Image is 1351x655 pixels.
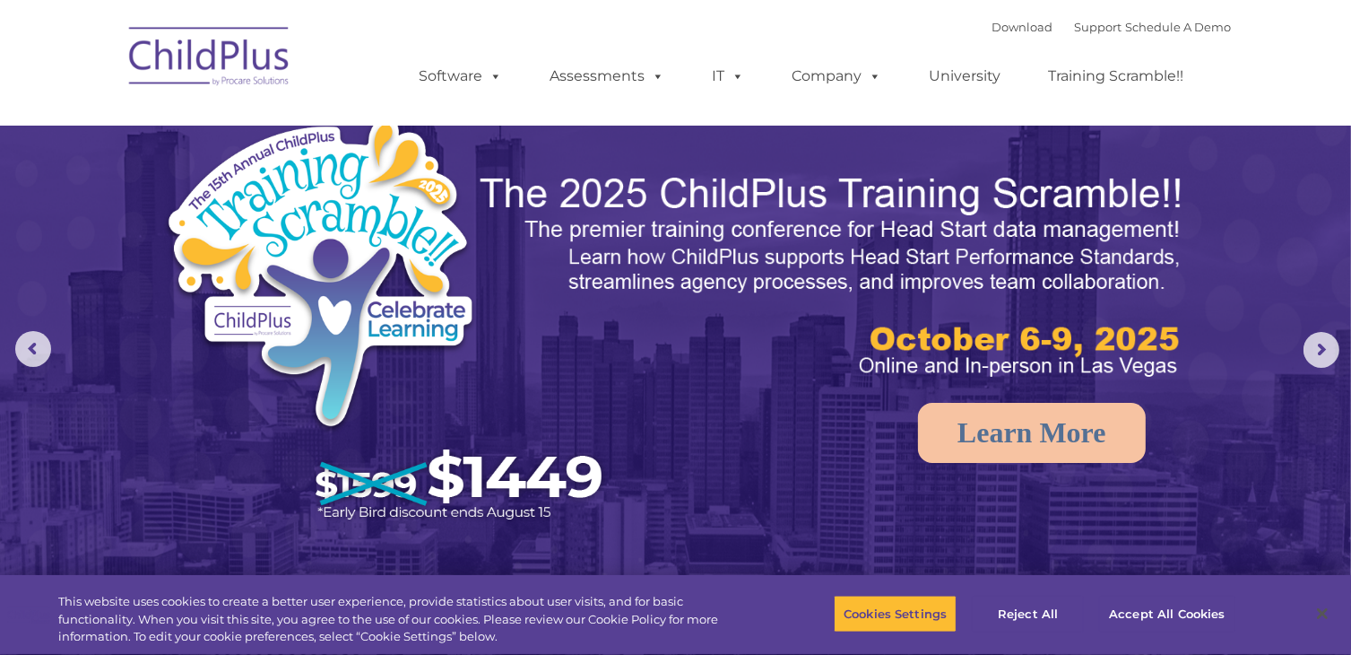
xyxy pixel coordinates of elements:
[775,58,900,94] a: Company
[249,192,325,205] span: Phone number
[249,118,304,132] span: Last name
[972,595,1084,633] button: Reject All
[695,58,763,94] a: IT
[992,20,1053,34] a: Download
[120,14,299,104] img: ChildPlus by Procare Solutions
[533,58,683,94] a: Assessments
[58,593,743,646] div: This website uses cookies to create a better user experience, provide statistics about user visit...
[402,58,521,94] a: Software
[992,20,1232,34] font: |
[1099,595,1234,633] button: Accept All Cookies
[834,595,957,633] button: Cookies Settings
[918,403,1146,463] a: Learn More
[1126,20,1232,34] a: Schedule A Demo
[1303,594,1342,633] button: Close
[912,58,1019,94] a: University
[1031,58,1202,94] a: Training Scramble!!
[1075,20,1122,34] a: Support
